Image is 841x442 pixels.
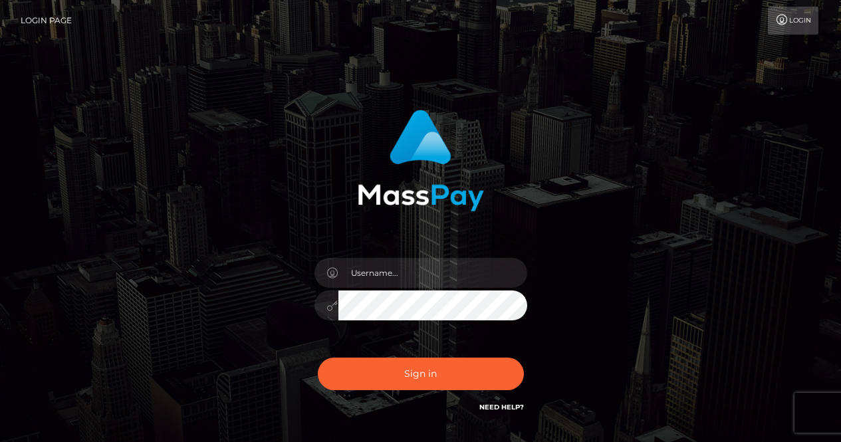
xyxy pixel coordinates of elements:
a: Need Help? [479,403,524,411]
a: Login Page [21,7,72,35]
img: MassPay Login [358,110,484,211]
input: Username... [338,258,527,288]
a: Login [768,7,818,35]
button: Sign in [318,358,524,390]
